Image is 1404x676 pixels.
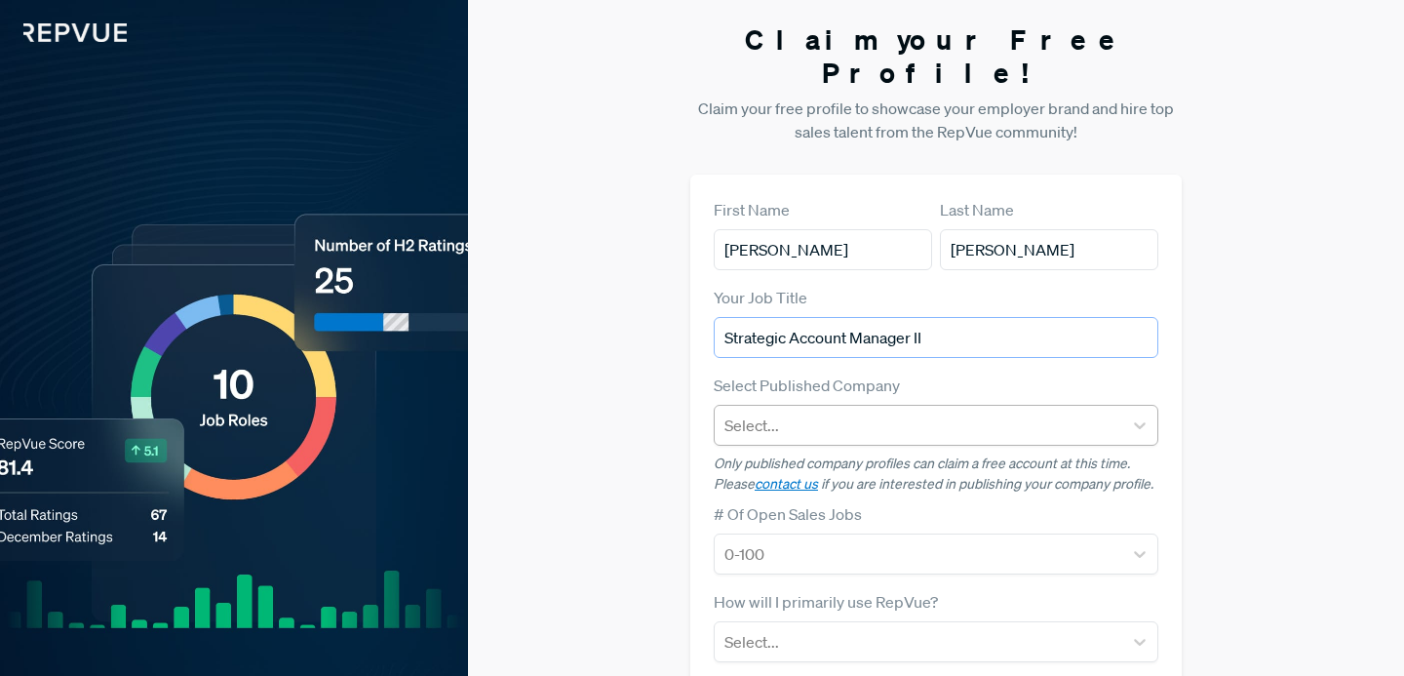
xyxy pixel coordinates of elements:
label: # Of Open Sales Jobs [714,502,862,526]
input: Title [714,317,1158,358]
label: How will I primarily use RepVue? [714,590,938,614]
h3: Claim your Free Profile! [690,23,1182,89]
label: Last Name [940,198,1014,221]
label: First Name [714,198,790,221]
label: Select Published Company [714,374,900,397]
input: Last Name [940,229,1158,270]
a: contact us [755,475,818,493]
p: Claim your free profile to showcase your employer brand and hire top sales talent from the RepVue... [690,97,1182,143]
p: Only published company profiles can claim a free account at this time. Please if you are interest... [714,454,1158,495]
label: Your Job Title [714,286,807,309]
input: First Name [714,229,932,270]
